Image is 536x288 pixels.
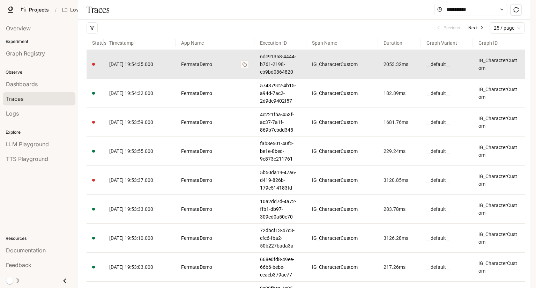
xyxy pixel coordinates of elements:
[260,82,301,105] a: 574379c2-4b15-a94d-7ac2-2d9dc9402f57
[426,205,467,213] a: __default__
[260,169,301,192] a: 5b50da19-47a6-d419-826b-179e514183fd
[306,34,378,52] span: Span Name
[468,25,477,31] span: Next
[384,89,415,97] a: 182.89ms
[421,34,473,52] span: Graph Variant
[312,60,372,68] a: IG_CharacterCustom
[384,60,415,68] a: 2053.32ms
[384,205,415,213] a: 283.78ms
[109,176,170,184] a: [DATE] 19:53:37.000
[426,147,467,155] a: __default__
[384,176,415,184] article: 3120.85 ms
[473,34,525,52] span: Graph ID
[181,263,249,271] a: FermataDemo
[478,86,519,101] a: IG_CharacterCustom
[109,264,153,270] span: [DATE] 19:53:03.000
[384,89,415,97] article: 182.89 ms
[312,176,372,184] a: IG_CharacterCustom
[384,60,415,68] article: 2053.32 ms
[426,263,467,271] a: __default__
[109,177,153,183] span: [DATE] 19:53:37.000
[109,234,170,242] a: [DATE] 19:53:10.000
[109,89,170,97] a: [DATE] 19:54:32.000
[87,34,104,52] span: Status
[109,263,170,271] a: [DATE] 19:53:03.000
[109,61,153,67] span: [DATE] 19:54:35.000
[426,89,467,97] a: __default__
[260,111,301,134] a: 4c221fba-453f-ac37-7a1f-869b7cbdd345
[260,53,301,76] a: 6dc91358-4444-b761-2198-cb9bd0864820
[312,89,372,97] a: IG_CharacterCustom
[466,24,487,32] button: Nextright
[478,230,519,246] a: IG_CharacterCustom
[18,3,52,17] a: Go to projects
[109,118,170,126] a: [DATE] 19:53:59.000
[312,147,372,155] a: IG_CharacterCustom
[384,234,415,242] a: 3126.28ms
[109,205,170,213] a: [DATE] 19:53:33.000
[312,205,372,213] a: IG_CharacterCustom
[384,118,415,126] a: 1681.76ms
[70,7,105,13] p: Love Bird Cam
[426,234,467,242] a: __default__
[109,206,153,212] span: [DATE] 19:53:33.000
[181,176,249,184] a: FermataDemo
[109,119,153,125] span: [DATE] 19:53:59.000
[109,147,170,155] a: [DATE] 19:53:55.000
[260,227,301,250] a: 72dbcf13-47c3-cfc6-fba2-50b227bada3a
[426,176,467,184] a: __default__
[426,60,467,68] a: __default__
[478,115,519,130] a: IG_CharacterCustom
[384,263,415,271] article: 217.26 ms
[434,24,463,32] button: leftPrevious
[176,34,254,52] span: App Name
[312,263,372,271] a: IG_CharacterCustom
[104,34,175,52] span: Timestamp
[181,234,249,242] a: FermataDemo
[426,118,467,126] a: __default__
[513,7,519,13] span: sync
[384,205,415,213] article: 283.78 ms
[181,147,249,155] a: FermataDemo
[478,57,519,72] a: IG_CharacterCustom
[260,198,301,221] a: 10a2dd7d-4a72-ffb1-db97-309ed0a50c70
[109,90,153,96] span: [DATE] 19:54:32.000
[52,6,59,14] div: /
[312,234,372,242] a: IG_CharacterCustom
[384,147,415,155] article: 229.24 ms
[384,234,415,242] article: 3126.28 ms
[494,23,521,33] span: 25 / page
[254,34,306,52] span: Execution ID
[260,256,301,279] a: 668e0fd8-49ee-66b6-bebe-ceacb379ac77
[384,147,415,155] a: 229.24ms
[29,7,49,13] span: Projects
[478,201,519,217] a: IG_CharacterCustom
[480,25,484,30] span: right
[478,143,519,159] a: IG_CharacterCustom
[181,205,249,213] a: FermataDemo
[478,259,519,275] a: IG_CharacterCustom
[109,148,153,154] span: [DATE] 19:53:55.000
[109,60,170,68] a: [DATE] 19:54:35.000
[478,172,519,188] a: IG_CharacterCustom
[384,118,415,126] article: 1681.76 ms
[260,140,301,163] a: fab3e501-40fc-be1e-8bed-9e873e211761
[181,118,249,126] a: FermataDemo
[87,3,109,17] h1: Traces
[378,34,421,52] span: Duration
